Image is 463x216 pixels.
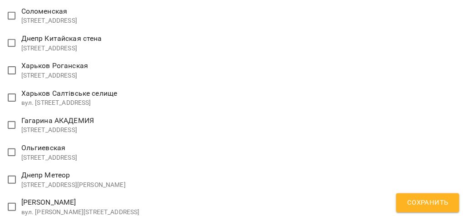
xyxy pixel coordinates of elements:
p: [STREET_ADDRESS] [21,16,77,25]
p: [STREET_ADDRESS] [21,153,77,162]
span: [PERSON_NAME] [21,198,76,206]
span: Харьков Салтівське селище [21,89,118,98]
span: Сохранить [407,197,448,209]
span: Гагарина АКАДЕМИЯ [21,116,94,125]
p: вул. [STREET_ADDRESS] [21,98,118,108]
button: Сохранить [396,193,459,212]
p: [STREET_ADDRESS][PERSON_NAME] [21,181,126,190]
p: [STREET_ADDRESS] [21,71,89,80]
span: Харьков Роганская [21,61,89,70]
span: Ольгиевская [21,143,66,152]
span: Днепр Китайская стена [21,34,102,43]
p: [STREET_ADDRESS] [21,126,94,135]
span: Днепр Метеор [21,171,70,179]
p: [STREET_ADDRESS] [21,44,102,53]
span: Соломенская [21,7,68,15]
